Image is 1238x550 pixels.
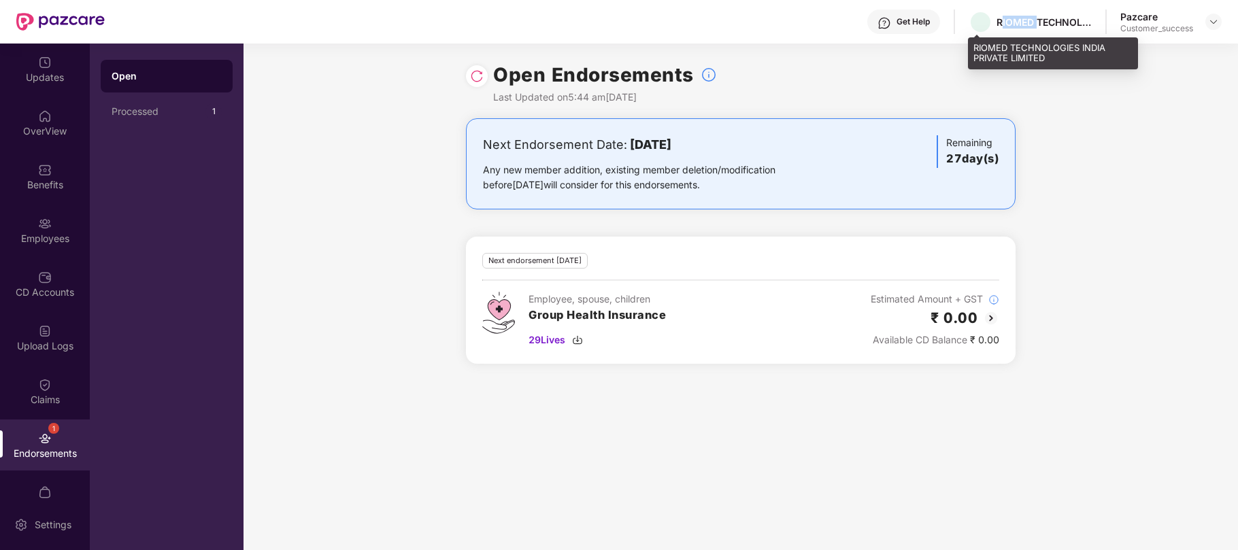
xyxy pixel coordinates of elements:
[112,69,222,83] div: Open
[48,423,59,434] div: 1
[873,334,967,345] span: Available CD Balance
[1120,23,1193,34] div: Customer_success
[38,324,52,338] img: svg+xml;base64,PHN2ZyBpZD0iVXBsb2FkX0xvZ3MiIGRhdGEtbmFtZT0iVXBsb2FkIExvZ3MiIHhtbG5zPSJodHRwOi8vd3...
[483,162,818,192] div: Any new member addition, existing member deletion/modification before [DATE] will consider for th...
[968,37,1138,69] div: RIOMED TECHNOLOGIES INDIA PRIVATE LIMITED
[38,271,52,284] img: svg+xml;base64,PHN2ZyBpZD0iQ0RfQWNjb3VudHMiIGRhdGEtbmFtZT0iQ0QgQWNjb3VudHMiIHhtbG5zPSJodHRwOi8vd3...
[16,13,105,31] img: New Pazcare Logo
[871,292,999,307] div: Estimated Amount + GST
[14,518,28,532] img: svg+xml;base64,PHN2ZyBpZD0iU2V0dGluZy0yMHgyMCIgeG1sbnM9Imh0dHA6Ly93d3cudzMub3JnLzIwMDAvc3ZnIiB3aW...
[482,253,588,269] div: Next endorsement [DATE]
[572,334,583,345] img: svg+xml;base64,PHN2ZyBpZD0iRG93bmxvYWQtMzJ4MzIiIHhtbG5zPSJodHRwOi8vd3d3LnczLm9yZy8yMDAwL3N2ZyIgd2...
[38,485,52,499] img: svg+xml;base64,PHN2ZyBpZD0iTXlfT3JkZXJzIiBkYXRhLW5hbWU9Ik15IE9yZGVycyIgeG1sbnM9Imh0dHA6Ly93d3cudz...
[38,432,52,445] img: svg+xml;base64,PHN2ZyBpZD0iRW5kb3JzZW1lbnRzIiB4bWxucz0iaHR0cDovL3d3dy53My5vcmcvMjAwMC9zdmciIHdpZH...
[38,378,52,392] img: svg+xml;base64,PHN2ZyBpZD0iQ2xhaW0iIHhtbG5zPSJodHRwOi8vd3d3LnczLm9yZy8yMDAwL3N2ZyIgd2lkdGg9IjIwIi...
[112,106,205,117] div: Processed
[205,103,222,120] div: 1
[529,292,666,307] div: Employee, spouse, children
[470,69,484,83] img: svg+xml;base64,PHN2ZyBpZD0iUmVsb2FkLTMyeDMyIiB4bWxucz0iaHR0cDovL3d3dy53My5vcmcvMjAwMC9zdmciIHdpZH...
[630,137,671,152] b: [DATE]
[997,16,1092,29] div: RIOMED TECHNOLOGIES INDIA PRIVATE LIMITED
[871,332,999,347] div: ₹ 0.00
[493,60,694,90] h1: Open Endorsements
[38,163,52,177] img: svg+xml;base64,PHN2ZyBpZD0iQmVuZWZpdHMiIHhtbG5zPSJodHRwOi8vd3d3LnczLm9yZy8yMDAwL3N2ZyIgd2lkdGg9Ij...
[482,292,515,334] img: svg+xml;base64,PHN2ZyB4bWxucz0iaHR0cDovL3d3dy53My5vcmcvMjAwMC9zdmciIHdpZHRoPSI0Ny43MTQiIGhlaWdodD...
[38,217,52,230] img: svg+xml;base64,PHN2ZyBpZD0iRW1wbG95ZWVzIiB4bWxucz0iaHR0cDovL3d3dy53My5vcmcvMjAwMC9zdmciIHdpZHRoPS...
[897,16,930,27] div: Get Help
[529,307,666,324] h3: Group Health Insurance
[31,518,76,532] div: Settings
[983,310,999,326] img: svg+xml;base64,PHN2ZyBpZD0iQmFjay0yMHgyMCIgeG1sbnM9Imh0dHA6Ly93d3cudzMub3JnLzIwMDAvc3ZnIiB3aWR0aD...
[529,332,565,347] span: 29 Lives
[38,109,52,123] img: svg+xml;base64,PHN2ZyBpZD0iSG9tZSIgeG1sbnM9Imh0dHA6Ly93d3cudzMub3JnLzIwMDAvc3ZnIiB3aWR0aD0iMjAiIG...
[493,90,717,105] div: Last Updated on 5:44 am[DATE]
[937,135,999,168] div: Remaining
[1208,16,1219,27] img: svg+xml;base64,PHN2ZyBpZD0iRHJvcGRvd24tMzJ4MzIiIHhtbG5zPSJodHRwOi8vd3d3LnczLm9yZy8yMDAwL3N2ZyIgd2...
[988,294,999,305] img: svg+xml;base64,PHN2ZyBpZD0iSW5mb18tXzMyeDMyIiBkYXRhLW5hbWU9IkluZm8gLSAzMngzMiIgeG1sbnM9Imh0dHA6Ly...
[931,307,977,329] h2: ₹ 0.00
[701,67,717,83] img: svg+xml;base64,PHN2ZyBpZD0iSW5mb18tXzMyeDMyIiBkYXRhLW5hbWU9IkluZm8gLSAzMngzMiIgeG1sbnM9Imh0dHA6Ly...
[38,56,52,69] img: svg+xml;base64,PHN2ZyBpZD0iVXBkYXRlZCIgeG1sbnM9Imh0dHA6Ly93d3cudzMub3JnLzIwMDAvc3ZnIiB3aWR0aD0iMj...
[1120,10,1193,23] div: Pazcare
[946,150,999,168] h3: 27 day(s)
[483,135,818,154] div: Next Endorsement Date:
[877,16,891,30] img: svg+xml;base64,PHN2ZyBpZD0iSGVscC0zMngzMiIgeG1sbnM9Imh0dHA6Ly93d3cudzMub3JnLzIwMDAvc3ZnIiB3aWR0aD...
